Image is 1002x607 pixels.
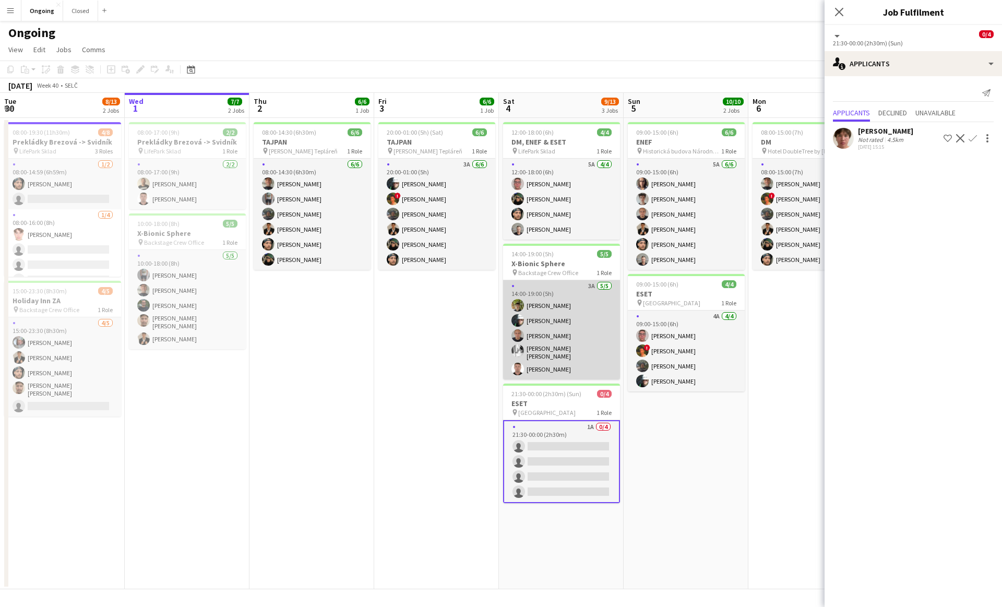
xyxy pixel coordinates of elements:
[103,106,120,114] div: 2 Jobs
[628,159,745,270] app-card-role: 5A6/609:00-15:00 (6h)[PERSON_NAME][PERSON_NAME][PERSON_NAME][PERSON_NAME][PERSON_NAME][PERSON_NAME]
[29,43,50,56] a: Edit
[722,128,736,136] span: 6/6
[378,159,495,270] app-card-role: 3A6/620:00-01:00 (5h)[PERSON_NAME]![PERSON_NAME][PERSON_NAME][PERSON_NAME][PERSON_NAME][PERSON_NAME]
[4,281,121,416] app-job-card: 15:00-23:30 (8h30m)4/5Holiday Inn ZA Backstage Crew Office1 Role4/515:00-23:30 (8h30m)[PERSON_NAM...
[223,128,237,136] span: 2/2
[722,280,736,288] span: 4/4
[378,137,495,147] h3: TAJPAN
[252,102,267,114] span: 2
[858,126,913,136] div: [PERSON_NAME]
[4,159,121,209] app-card-role: 1/208:00-14:59 (6h59m)[PERSON_NAME]
[858,136,885,144] div: Not rated
[601,98,619,105] span: 9/13
[503,122,620,240] app-job-card: 12:00-18:00 (6h)4/4DM, ENEF & ESET LifePark Sklad1 Role5A4/412:00-18:00 (6h)[PERSON_NAME][PERSON_...
[129,213,246,349] div: 10:00-18:00 (8h)5/5X-Bionic Sphere Backstage Crew Office1 Role5/510:00-18:00 (8h)[PERSON_NAME][PE...
[8,45,23,54] span: View
[254,137,371,147] h3: TAJPAN
[387,128,443,136] span: 20:00-01:00 (5h) (Sat)
[503,280,620,379] app-card-role: 3A5/514:00-19:00 (5h)[PERSON_NAME][PERSON_NAME][PERSON_NAME][PERSON_NAME] [PERSON_NAME][PERSON_NAME]
[472,128,487,136] span: 6/6
[254,97,267,106] span: Thu
[129,97,144,106] span: Wed
[3,102,16,114] span: 30
[355,106,369,114] div: 1 Job
[269,147,338,155] span: [PERSON_NAME] Tepláreň
[628,97,640,106] span: Sun
[8,80,32,91] div: [DATE]
[377,102,387,114] span: 3
[644,344,650,351] span: !
[52,43,76,56] a: Jobs
[723,98,744,105] span: 10/10
[4,122,121,277] app-job-card: 08:00-19:30 (11h30m)4/8Prekládky Brezová -> Svidník LifePark Sklad3 Roles1/208:00-14:59 (6h59m)[P...
[254,159,371,270] app-card-role: 6/608:00-14:30 (6h30m)[PERSON_NAME][PERSON_NAME][PERSON_NAME][PERSON_NAME][PERSON_NAME][PERSON_NAME]
[33,45,45,54] span: Edit
[643,299,700,307] span: [GEOGRAPHIC_DATA]
[597,269,612,277] span: 1 Role
[597,390,612,398] span: 0/4
[144,147,181,155] span: LifePark Sklad
[4,209,121,290] app-card-role: 1/408:00-16:00 (8h)[PERSON_NAME]
[858,144,913,150] div: [DATE] 15:15
[223,220,237,228] span: 5/5
[518,269,578,277] span: Backstage Crew Office
[511,390,581,398] span: 21:30-00:00 (2h30m) (Sun)
[393,147,462,155] span: [PERSON_NAME] Tepláreň
[129,159,246,209] app-card-role: 2/208:00-17:00 (9h)[PERSON_NAME][PERSON_NAME]
[628,274,745,391] app-job-card: 09:00-15:00 (6h)4/4ESET [GEOGRAPHIC_DATA]1 Role4A4/409:00-15:00 (6h)[PERSON_NAME]![PERSON_NAME][P...
[769,193,775,199] span: !
[144,239,204,246] span: Backstage Crew Office
[378,122,495,270] app-job-card: 20:00-01:00 (5h) (Sat)6/6TAJPAN [PERSON_NAME] Tepláreň1 Role3A6/620:00-01:00 (5h)[PERSON_NAME]![P...
[753,97,766,106] span: Mon
[597,250,612,258] span: 5/5
[395,193,401,199] span: !
[825,5,1002,19] h3: Job Fulfilment
[503,159,620,240] app-card-role: 5A4/412:00-18:00 (6h)[PERSON_NAME][PERSON_NAME][PERSON_NAME][PERSON_NAME]
[78,43,110,56] a: Comms
[518,409,576,416] span: [GEOGRAPHIC_DATA]
[472,147,487,155] span: 1 Role
[602,106,618,114] div: 3 Jobs
[502,102,515,114] span: 4
[4,97,16,106] span: Tue
[480,106,494,114] div: 1 Job
[19,147,56,155] span: LifePark Sklad
[355,98,369,105] span: 6/6
[228,106,244,114] div: 2 Jobs
[721,299,736,307] span: 1 Role
[753,159,869,270] app-card-role: 2A6/608:00-15:00 (7h)[PERSON_NAME]![PERSON_NAME][PERSON_NAME][PERSON_NAME][PERSON_NAME][PERSON_NAME]
[885,136,905,144] div: 4.5km
[137,220,180,228] span: 10:00-18:00 (8h)
[13,128,70,136] span: 08:00-19:30 (11h30m)
[979,30,994,38] span: 0/4
[503,97,515,106] span: Sat
[129,137,246,147] h3: Prekládky Brezová -> Svidník
[98,287,113,295] span: 4/5
[228,98,242,105] span: 7/7
[480,98,494,105] span: 6/6
[348,128,362,136] span: 6/6
[19,306,79,314] span: Backstage Crew Office
[222,147,237,155] span: 1 Role
[95,147,113,155] span: 3 Roles
[597,147,612,155] span: 1 Role
[753,122,869,270] app-job-card: 08:00-15:00 (7h)6/6DM Hotel DoubleTree by [PERSON_NAME]1 Role2A6/608:00-15:00 (7h)[PERSON_NAME]![...
[129,229,246,238] h3: X-Bionic Sphere
[63,1,98,21] button: Closed
[503,399,620,408] h3: ESET
[254,122,371,270] app-job-card: 08:00-14:30 (6h30m)6/6TAJPAN [PERSON_NAME] Tepláreň1 Role6/608:00-14:30 (6h30m)[PERSON_NAME][PERS...
[628,122,745,270] div: 09:00-15:00 (6h)6/6ENEF Historická budova Národnej rady SR1 Role5A6/609:00-15:00 (6h)[PERSON_NAME...
[628,137,745,147] h3: ENEF
[82,45,105,54] span: Comms
[13,287,67,295] span: 15:00-23:30 (8h30m)
[511,250,554,258] span: 14:00-19:00 (5h)
[503,420,620,503] app-card-role: 1A0/421:30-00:00 (2h30m)
[503,384,620,503] app-job-card: 21:30-00:00 (2h30m) (Sun)0/4ESET [GEOGRAPHIC_DATA]1 Role1A0/421:30-00:00 (2h30m)
[262,128,316,136] span: 08:00-14:30 (6h30m)
[626,102,640,114] span: 5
